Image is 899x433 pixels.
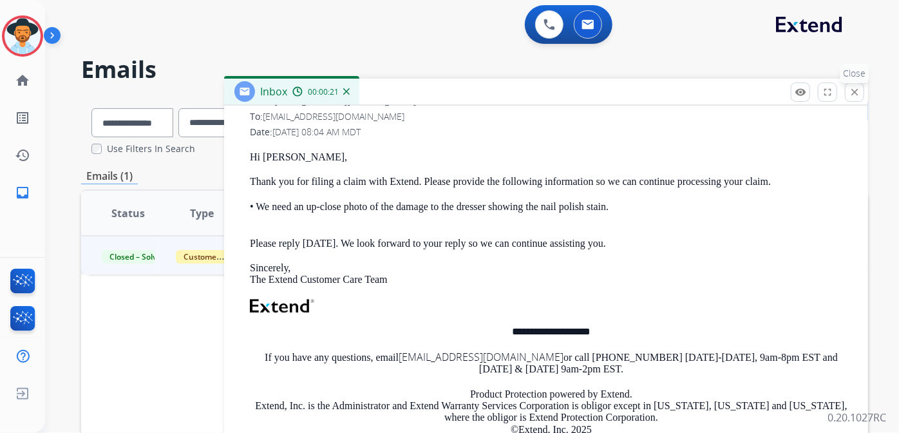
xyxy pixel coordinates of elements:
p: Hi [PERSON_NAME], [250,151,853,163]
mat-icon: home [15,73,30,88]
span: Type [190,206,214,221]
mat-icon: close [849,86,860,98]
span: Inbox [260,84,287,99]
p: If you have any questions, email or call [PHONE_NUMBER] [DATE]-[DATE], 9am-8pm EST and [DATE] & [... [250,351,853,376]
p: Please reply [DATE]. We look forward to your reply so we can continue assisting you. [250,238,853,249]
span: [EMAIL_ADDRESS][DOMAIN_NAME] [263,110,404,122]
div: Date: [250,126,853,139]
span: Customer Support [176,250,260,264]
span: Status [111,206,145,221]
p: Close [840,64,869,83]
p: Emails (1) [81,168,138,184]
h2: Emails [81,57,868,82]
button: Close [845,82,864,102]
mat-icon: remove_red_eye [795,86,806,98]
p: • We need an up-close photo of the damage to the dresser showing the nail polish stain. [250,201,853,225]
a: [EMAIL_ADDRESS][DOMAIN_NAME] [399,350,563,364]
label: Use Filters In Search [107,142,195,155]
mat-icon: inbox [15,185,30,200]
img: avatar [5,18,41,54]
mat-icon: fullscreen [822,86,833,98]
span: Closed – Solved [102,250,173,264]
span: 00:00:21 [308,87,339,97]
mat-icon: list_alt [15,110,30,126]
p: Thank you for filing a claim with Extend. Please provide the following information so we can cont... [250,176,853,188]
span: [DATE] 08:04 AM MDT [272,126,361,138]
p: 0.20.1027RC [828,410,886,425]
mat-icon: history [15,148,30,163]
div: To: [250,110,853,123]
p: Sincerely, The Extend Customer Care Team [250,262,853,286]
img: Extend Logo [250,299,314,313]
